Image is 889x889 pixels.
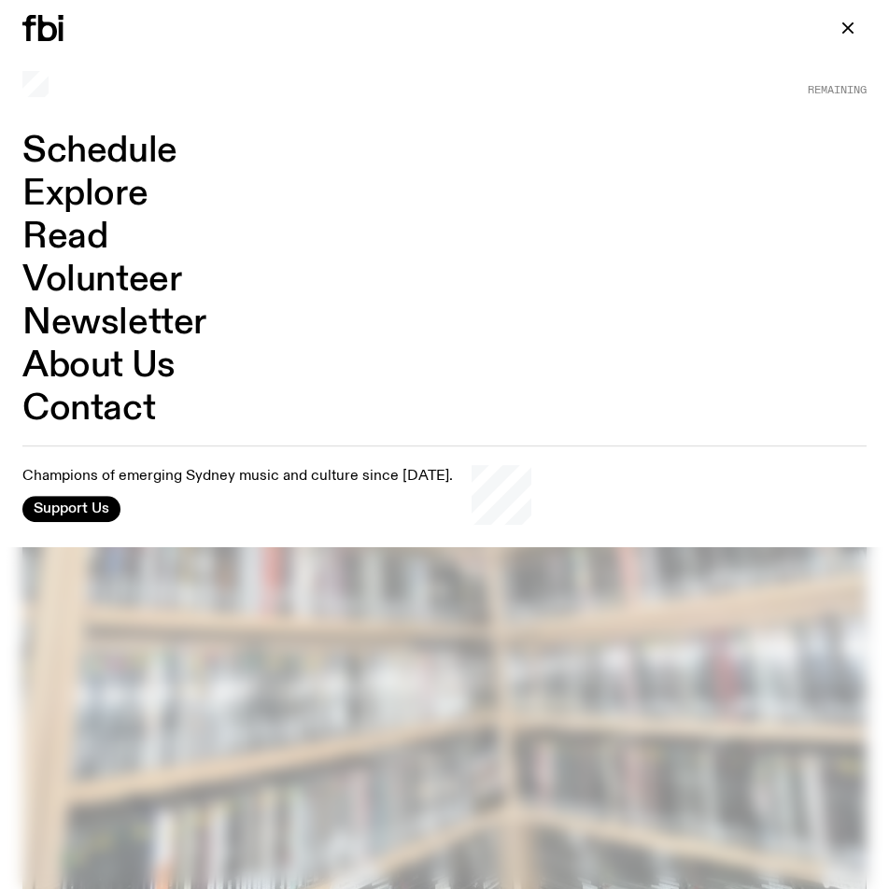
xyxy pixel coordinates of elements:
[22,176,148,212] a: Explore
[22,469,453,487] p: Champions of emerging Sydney music and culture since [DATE].
[22,262,181,298] a: Volunteer
[22,348,176,384] a: About Us
[22,496,120,522] button: Support Us
[808,85,867,95] span: Remaining
[22,219,107,255] a: Read
[22,391,155,427] a: Contact
[34,501,109,517] span: Support Us
[22,134,177,169] a: Schedule
[22,305,206,341] a: Newsletter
